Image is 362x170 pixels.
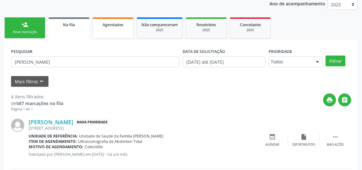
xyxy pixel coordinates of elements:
span: Unidade de Saude da Familia [PERSON_NAME] [79,133,163,139]
span: Ultrassonografia de Abdomen Total [78,139,142,144]
span: Cancelados [240,22,261,27]
div: Agendar [265,143,279,147]
i:  [341,97,348,103]
div: Mais ações [327,143,344,147]
a: [PERSON_NAME] [29,119,73,126]
div: person_add [21,21,28,28]
div: de [11,100,63,107]
div: [STREET_ADDRESS] [29,126,257,131]
b: Unidade de referência: [29,133,78,139]
span: Resolvidos [196,22,216,27]
i: keyboard_arrow_down [38,78,45,85]
div: 4 itens filtrados [11,93,63,100]
div: Exportar (PDF) [292,143,315,147]
i: insert_drive_file [300,133,307,140]
i: print [326,97,333,103]
div: 2025 [235,28,266,32]
img: img [11,119,24,132]
button: Filtrar [325,56,345,66]
b: Item de agendamento: [29,139,77,144]
label: DATA DE SOLICITAÇÃO [183,47,225,56]
i: event_available [269,133,276,140]
input: Nome, CNS [11,56,179,67]
span: Baixa Prioridade [76,119,109,126]
div: 2025 [190,28,222,32]
i:  [332,133,339,140]
p: Solicitado por [PERSON_NAME] em [DATE] - há um mês [29,152,257,157]
strong: 587 marcações na fila [16,100,63,106]
button: print [323,93,336,106]
span: Agendados [103,22,123,27]
label: Prioridade [269,47,292,56]
div: Página 1 de 1 [11,107,63,112]
span: Não compareceram [141,22,178,27]
input: Selecione um intervalo [183,56,265,67]
button:  [338,93,351,106]
label: PESQUISAR [11,47,32,56]
span: Colecistite [85,144,103,149]
span: Todos [271,59,310,65]
button: Mais filtroskeyboard_arrow_down [11,76,48,87]
div: Nova marcação [9,30,41,34]
div: 2025 [141,28,178,32]
b: Motivo de agendamento: [29,144,83,149]
span: Na fila [63,22,75,27]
